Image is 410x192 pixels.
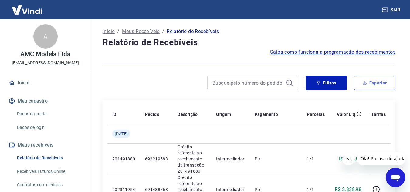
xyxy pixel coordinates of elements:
a: Início [7,76,83,89]
p: AMC Models Ltda [20,51,70,57]
div: A [33,24,58,49]
a: Dados de login [15,121,83,134]
iframe: Fechar mensagem [342,153,354,165]
a: Meus Recebíveis [122,28,160,35]
span: Olá! Precisa de ajuda? [4,4,51,9]
a: Recebíveis Futuros Online [15,165,83,178]
p: 1/1 [307,156,325,162]
span: [DATE] [115,131,128,137]
p: Intermediador [216,156,245,162]
p: [EMAIL_ADDRESS][DOMAIN_NAME] [12,60,79,66]
p: ID [112,111,117,117]
p: 201491880 [112,156,135,162]
p: Pedido [145,111,159,117]
button: Sair [381,4,403,15]
p: Crédito referente ao recebimento da transação 201491880 [178,144,206,174]
p: 692219583 [145,156,168,162]
p: R$ 286,64 [339,155,362,163]
a: Saiba como funciona a programação dos recebimentos [270,49,395,56]
img: Vindi [7,0,47,19]
p: Pix [255,156,297,162]
input: Busque pelo número do pedido [212,78,283,87]
a: Relatório de Recebíveis [15,152,83,164]
p: Valor Líq. [337,111,357,117]
p: Tarifas [371,111,386,117]
button: Meu cadastro [7,94,83,108]
p: Pagamento [255,111,278,117]
button: Exportar [354,76,395,90]
a: Contratos com credores [15,179,83,191]
button: Meus recebíveis [7,138,83,152]
iframe: Botão para abrir a janela de mensagens [386,168,405,187]
h4: Relatório de Recebíveis [103,36,395,49]
a: Início [103,28,115,35]
a: Dados da conta [15,108,83,120]
p: / [117,28,119,35]
p: Parcelas [307,111,325,117]
p: Origem [216,111,231,117]
p: Descrição [178,111,198,117]
p: Relatório de Recebíveis [167,28,219,35]
iframe: Mensagem da empresa [357,152,405,165]
button: Filtros [306,76,347,90]
p: / [162,28,164,35]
